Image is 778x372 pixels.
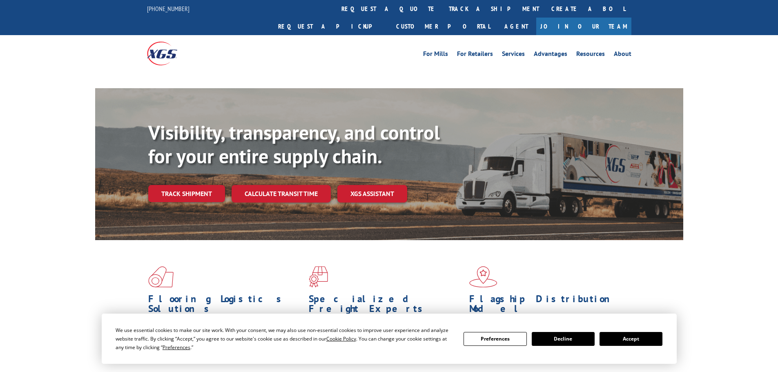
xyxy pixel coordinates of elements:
[148,266,174,287] img: xgs-icon-total-supply-chain-intelligence-red
[147,4,189,13] a: [PHONE_NUMBER]
[457,51,493,60] a: For Retailers
[116,326,454,352] div: We use essential cookies to make our site work. With your consent, we may also use non-essential ...
[390,18,496,35] a: Customer Portal
[600,332,662,346] button: Accept
[148,120,440,169] b: Visibility, transparency, and control for your entire supply chain.
[148,185,225,202] a: Track shipment
[272,18,390,35] a: Request a pickup
[309,294,463,318] h1: Specialized Freight Experts
[502,51,525,60] a: Services
[102,314,677,364] div: Cookie Consent Prompt
[337,185,407,203] a: XGS ASSISTANT
[326,335,356,342] span: Cookie Policy
[614,51,631,60] a: About
[536,18,631,35] a: Join Our Team
[423,51,448,60] a: For Mills
[576,51,605,60] a: Resources
[232,185,331,203] a: Calculate transit time
[469,266,497,287] img: xgs-icon-flagship-distribution-model-red
[496,18,536,35] a: Agent
[148,294,303,318] h1: Flooring Logistics Solutions
[464,332,526,346] button: Preferences
[163,344,190,351] span: Preferences
[309,266,328,287] img: xgs-icon-focused-on-flooring-red
[532,332,595,346] button: Decline
[534,51,567,60] a: Advantages
[469,294,624,318] h1: Flagship Distribution Model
